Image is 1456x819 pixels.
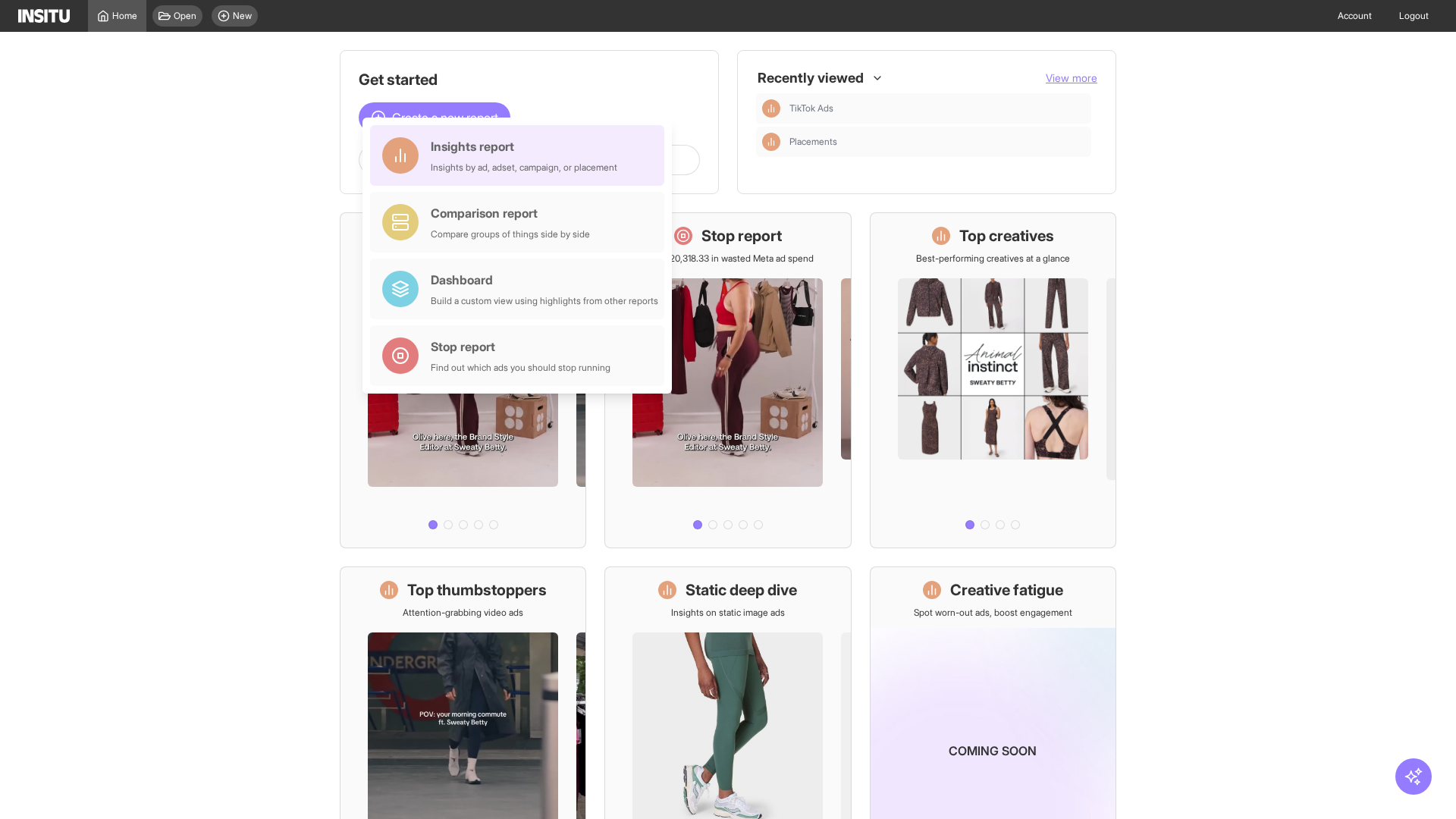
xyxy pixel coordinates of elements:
[407,579,547,601] h1: Top thumbstoppers
[789,102,833,115] span: TikTok Ads
[642,253,814,265] p: Save £20,318.33 in wasted Meta ad spend
[701,225,782,246] h1: Stop report
[431,137,617,155] div: Insights report
[359,102,510,133] button: Create a new report
[431,204,590,222] div: Comparison report
[789,136,837,148] span: Placements
[359,69,700,90] h1: Get started
[431,337,610,356] div: Stop report
[686,579,797,601] h1: Static deep dive
[392,108,498,127] span: Create a new report
[870,212,1116,548] a: Top creativesBest-performing creatives at a glance
[340,212,586,548] a: What's live nowSee all active ads instantly
[789,102,1085,115] span: TikTok Ads
[112,10,137,22] span: Home
[431,162,617,174] div: Insights by ad, adset, campaign, or placement
[604,212,851,548] a: Stop reportSave £20,318.33 in wasted Meta ad spend
[916,253,1070,265] p: Best-performing creatives at a glance
[789,136,1085,148] span: Placements
[431,295,658,307] div: Build a custom view using highlights from other reports
[671,607,785,619] p: Insights on static image ads
[431,362,610,374] div: Find out which ads you should stop running
[1046,71,1097,84] span: View more
[431,228,590,240] div: Compare groups of things side by side
[403,607,523,619] p: Attention-grabbing video ads
[1046,71,1097,86] button: View more
[762,133,780,151] div: Insights
[762,99,780,118] div: Insights
[431,271,658,289] div: Dashboard
[18,9,70,23] img: Logo
[959,225,1054,246] h1: Top creatives
[233,10,252,22] span: New
[174,10,196,22] span: Open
